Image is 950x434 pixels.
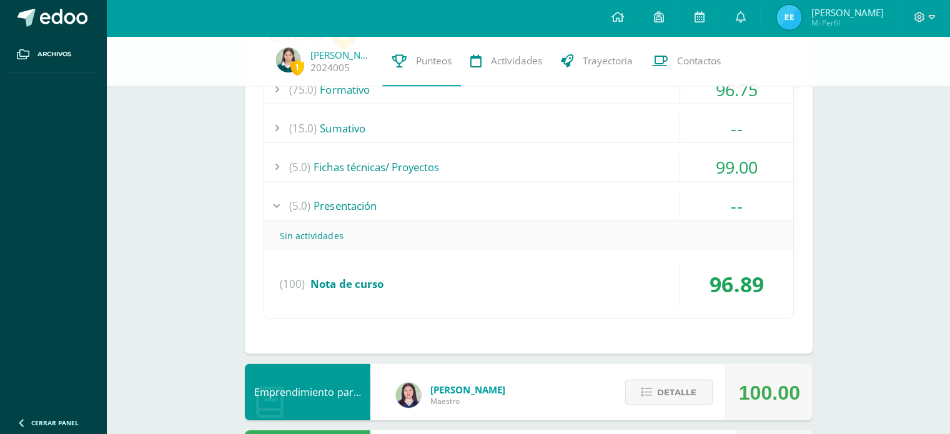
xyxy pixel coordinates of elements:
span: Actividades [493,56,543,69]
span: Contactos [678,56,721,69]
a: 2024005 [313,62,352,76]
span: Mi Perfil [811,19,883,29]
img: cd536c4fce2dba6644e2e245d60057c8.png [777,6,802,31]
a: Actividades [463,37,553,87]
span: Archivos [41,51,75,61]
img: 9a9703091ec26d7c5ea524547f38eb46.png [279,49,304,74]
span: (75.0) [292,76,319,104]
div: Formativo [267,76,793,104]
span: Punteos [418,56,453,69]
div: 100.00 [739,364,800,420]
span: 1 [293,61,307,76]
span: (5.0) [292,192,313,220]
div: Sumativo [267,115,793,143]
a: Archivos [10,37,100,74]
div: 96.89 [681,260,793,308]
span: [PERSON_NAME] [432,383,507,395]
span: Detalle [658,380,697,403]
img: a452c7054714546f759a1a740f2e8572.png [398,382,423,407]
div: 99.00 [681,154,793,182]
a: Contactos [643,37,731,87]
span: Trayectoria [584,56,634,69]
a: Trayectoria [553,37,643,87]
a: [PERSON_NAME] [313,50,375,62]
span: [PERSON_NAME] [811,7,883,20]
div: 96.75 [681,76,793,104]
div: -- [681,115,793,143]
div: Emprendimiento para la Productividad [247,363,372,420]
div: Fichas técnicas/ Proyectos [267,154,793,182]
span: Maestro [432,395,507,406]
div: Presentación [267,192,793,220]
span: (5.0) [292,154,313,182]
span: (100) [282,260,307,308]
div: Sin actividades [267,222,793,250]
span: Cerrar panel [35,418,82,427]
span: (15.0) [292,115,319,143]
button: Detalle [626,379,713,405]
span: Nota de curso [313,277,385,291]
div: -- [681,192,793,220]
a: Punteos [385,37,463,87]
